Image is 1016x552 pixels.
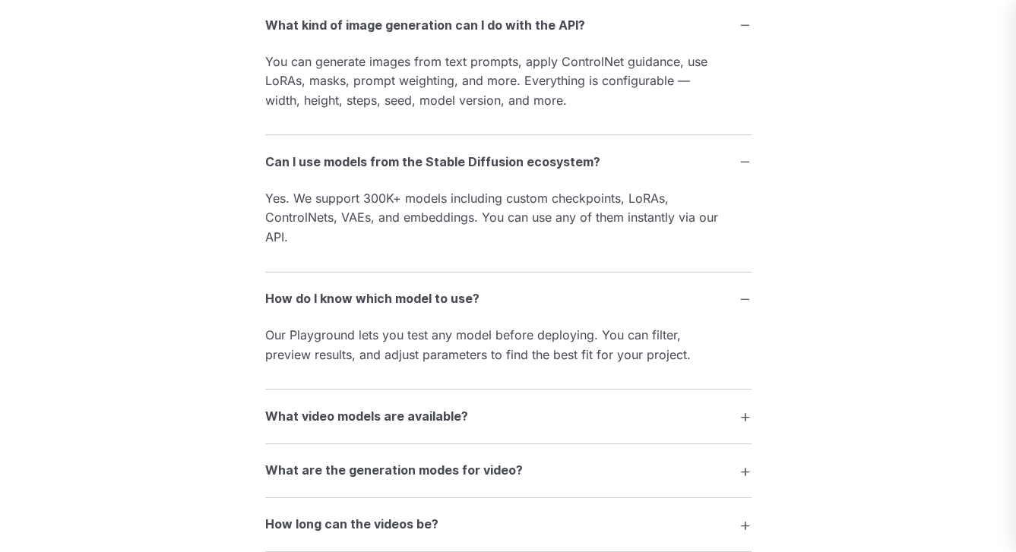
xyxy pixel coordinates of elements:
summary: What kind of image generation can I do with the API? [265,11,752,39]
p: Yes. We support 300K+ models including custom checkpoints, LoRAs, ControlNets, VAEs, and embeddin... [265,189,752,248]
h3: Can I use models from the Stable Diffusion ecosystem? [265,153,600,172]
p: Our Playground lets you test any model before deploying. You can filter, preview results, and adj... [265,326,752,364]
summary: What are the generation modes for video? [265,456,752,485]
h3: What kind of image generation can I do with the API? [265,16,585,36]
h3: What are the generation modes for video? [265,461,523,481]
summary: How long can the videos be? [265,510,752,539]
summary: Can I use models from the Stable Diffusion ecosystem? [265,147,752,176]
summary: What video models are available? [265,402,752,431]
h3: How do I know which model to use? [265,289,480,309]
p: You can generate images from text prompts, apply ControlNet guidance, use LoRAs, masks, prompt we... [265,52,752,111]
summary: How do I know which model to use? [265,285,752,314]
h3: What video models are available? [265,407,468,427]
h3: How long can the videos be? [265,515,438,535]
